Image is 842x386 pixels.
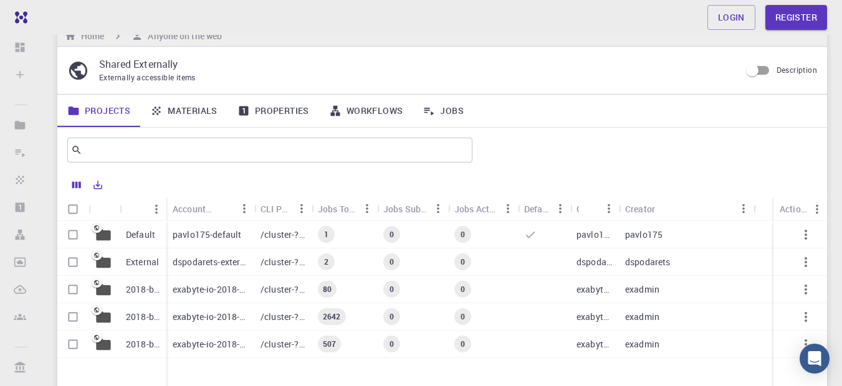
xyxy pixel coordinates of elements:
[576,228,613,241] p: pavlo175
[655,199,675,219] button: Sort
[456,284,470,294] span: 0
[62,29,224,43] nav: breadcrumb
[456,339,470,349] span: 0
[318,339,341,349] span: 507
[261,197,292,221] div: CLI Path
[448,197,518,221] div: Jobs Active
[413,95,474,127] a: Jobs
[87,175,108,195] button: Export
[319,229,333,240] span: 1
[166,197,254,221] div: Accounting slug
[318,284,337,294] span: 80
[456,229,470,240] span: 0
[140,95,227,127] a: Materials
[234,199,254,219] button: Menu
[550,199,570,219] button: Menu
[261,283,305,296] p: /cluster-???-share/groups/exabyte-io/exabyte-io-2018-bg-study-phase-i-ph
[146,199,166,219] button: Menu
[625,228,663,241] p: pavlo175
[576,338,613,351] p: exabyte-io
[214,199,234,219] button: Sort
[254,197,312,221] div: CLI Path
[261,338,305,351] p: /cluster-???-share/groups/exabyte-io/exabyte-io-2018-bg-study-phase-i
[173,311,248,323] p: exabyte-io-2018-bg-study-phase-iii
[99,57,730,72] p: Shared Externally
[120,197,166,221] div: Name
[765,5,827,30] a: Register
[89,197,120,221] div: Icon
[385,339,399,349] span: 0
[734,199,753,219] button: Menu
[173,197,214,221] div: Accounting slug
[385,257,399,267] span: 0
[800,344,830,374] div: Open Intercom Messenger
[377,197,448,221] div: Jobs Subm.
[498,199,518,219] button: Menu
[625,338,659,351] p: exadmin
[625,283,659,296] p: exadmin
[773,197,827,221] div: Actions
[261,228,305,241] p: /cluster-???-home/pavlo175/pavlo175-default
[456,257,470,267] span: 0
[570,197,619,221] div: Owner
[292,199,312,219] button: Menu
[173,283,248,296] p: exabyte-io-2018-bg-study-phase-i-ph
[383,197,428,221] div: Jobs Subm.
[579,199,599,219] button: Sort
[385,229,399,240] span: 0
[319,257,333,267] span: 2
[518,197,570,221] div: Default
[807,199,827,219] button: Menu
[173,256,248,268] p: dspodarets-external
[66,175,87,195] button: Columns
[261,256,305,268] p: /cluster-???-home/dspodarets/dspodarets-external
[780,197,807,221] div: Actions
[456,311,470,322] span: 0
[10,11,27,24] img: logo
[625,256,671,268] p: dspodarets
[227,95,319,127] a: Properties
[318,197,357,221] div: Jobs Total
[625,311,659,323] p: exadmin
[599,199,619,219] button: Menu
[576,256,613,268] p: dspodarets
[454,197,498,221] div: Jobs Active
[385,311,399,322] span: 0
[76,29,104,43] h6: Home
[385,284,399,294] span: 0
[127,199,146,219] button: Sort
[524,197,550,221] div: Default
[619,197,753,221] div: Creator
[126,228,155,241] p: Default
[173,338,248,351] p: exabyte-io-2018-bg-study-phase-i
[319,95,413,127] a: Workflows
[143,29,222,43] h6: Anyone on the web
[261,311,305,323] p: /cluster-???-share/groups/exabyte-io/exabyte-io-2018-bg-study-phase-iii
[707,5,755,30] a: Login
[576,311,613,323] p: exabyte-io
[576,197,579,221] div: Owner
[357,199,377,219] button: Menu
[428,199,448,219] button: Menu
[318,311,346,322] span: 2642
[625,197,655,221] div: Creator
[576,283,613,296] p: exabyte-io
[126,311,160,323] p: 2018-bg-study-phase-III
[99,72,196,82] span: Externally accessible items
[312,197,377,221] div: Jobs Total
[126,338,160,351] p: 2018-bg-study-phase-I
[777,65,817,75] span: Description
[57,95,140,127] a: Projects
[126,256,159,268] p: External
[126,283,160,296] p: 2018-bg-study-phase-i-ph
[173,228,241,241] p: pavlo175-default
